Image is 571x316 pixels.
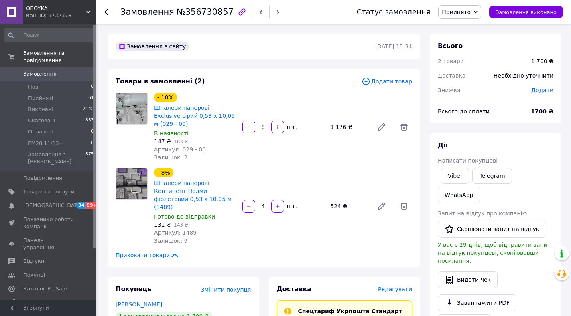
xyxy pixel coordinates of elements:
button: Замовлення виконано [489,6,563,18]
span: 875 [85,151,94,165]
span: [DEMOGRAPHIC_DATA] [23,202,83,209]
span: Нові [28,83,40,91]
span: Написати покупцеві [438,157,498,164]
span: 2 товари [438,58,464,64]
span: Відгуки [23,258,44,265]
span: Артикул: 1489 [154,229,197,236]
span: 143 ₴ [174,222,188,228]
span: Додати товар [362,77,412,86]
div: 524 ₴ [327,201,370,212]
a: Telegram [472,168,512,184]
span: 147 ₴ [154,138,171,145]
div: шт. [285,123,298,131]
div: 1 700 ₴ [531,57,553,65]
span: Покупець [116,285,152,293]
span: №356730857 [177,7,234,17]
span: OBOYKA [26,5,86,12]
span: Залишок: 9 [154,238,188,244]
span: Замовлення з [PERSON_NAME] [28,151,85,165]
span: Каталог ProSale [23,285,67,292]
span: Видалити [396,198,412,214]
span: Панель управління [23,237,74,251]
span: Всього до сплати [438,108,490,115]
span: Покупці [23,272,45,279]
span: Скасовані [28,117,55,124]
span: Видалити [396,119,412,135]
span: Повідомлення [23,175,62,182]
img: Шпалери паперові Континент Нелми фіолетовий 0,53 х 10,05 м (1489) [116,168,147,199]
b: 1700 ₴ [531,108,553,115]
a: [PERSON_NAME] [116,301,162,308]
span: Замовлення та повідомлення [23,50,96,64]
span: 99+ [85,202,99,209]
div: - 8% [154,168,173,177]
span: 163 ₴ [174,139,188,145]
span: Дії [438,141,448,149]
a: WhatsApp [438,187,480,203]
span: Замовлення виконано [496,9,557,15]
a: Редагувати [374,198,390,214]
span: Доставка [277,285,312,293]
span: Товари в замовленні (2) [116,77,205,85]
span: Змінити покупця [201,286,251,293]
span: 61 [88,95,94,102]
span: Виконані [28,106,53,113]
span: 0 [91,128,94,135]
span: Спецтариф Укрпошта Стандарт [298,308,402,314]
span: Редагувати [378,286,412,292]
div: Необхідно уточнити [489,67,558,85]
button: Скопіювати запит на відгук [438,221,546,238]
span: Замовлення [23,70,57,78]
button: Видати чек [438,271,498,288]
span: У вас є 29 днів, щоб відправити запит на відгук покупцеві, скопіювавши посилання. [438,242,551,264]
div: 1 176 ₴ [327,121,370,133]
span: Всього [438,42,463,50]
span: 131 ₴ [154,221,171,228]
span: Залишок: 2 [154,154,188,161]
div: Ваш ID: 3732378 [26,12,96,19]
span: Артикул: 029 - 00 [154,146,206,153]
span: Готово до відправки [154,213,215,220]
span: 0 [91,83,94,91]
div: Статус замовлення [357,8,431,16]
span: 833 [85,117,94,124]
time: [DATE] 15:34 [375,43,412,50]
span: Аналітика [23,299,51,306]
span: Замовлення [120,7,174,17]
span: Знижка [438,87,461,93]
a: Шпалери паперові Exclusive сірий 0,53 х 10,05 м (029 - 00) [154,105,235,127]
div: - 10% [154,93,177,102]
span: Запит на відгук про компанію [438,210,527,217]
span: Додати [531,87,553,93]
span: 34 [76,202,85,209]
span: Оплачені [28,128,53,135]
span: Товари та послуги [23,188,74,195]
span: В наявності [154,130,189,137]
a: Шпалери паперові Континент Нелми фіолетовий 0,53 х 10,05 м (1489) [154,180,232,210]
span: Приховати товари [116,251,179,259]
div: Замовлення з сайту [116,42,189,51]
a: Завантажити PDF [438,294,516,311]
div: шт. [285,202,298,210]
span: Прийняті [28,95,53,102]
a: Редагувати [374,119,390,135]
div: Повернутися назад [104,8,111,16]
span: Доставка [438,72,465,79]
span: Показники роботи компанії [23,216,74,230]
span: Прийнято [442,9,471,15]
span: FM28.11/13+ [28,140,63,147]
span: 0 [91,140,94,147]
img: Шпалери паперові Exclusive сірий 0,53 х 10,05 м (029 - 00) [116,93,147,124]
a: Viber [441,168,469,184]
span: 2142 [83,106,94,113]
input: Пошук [4,28,95,42]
